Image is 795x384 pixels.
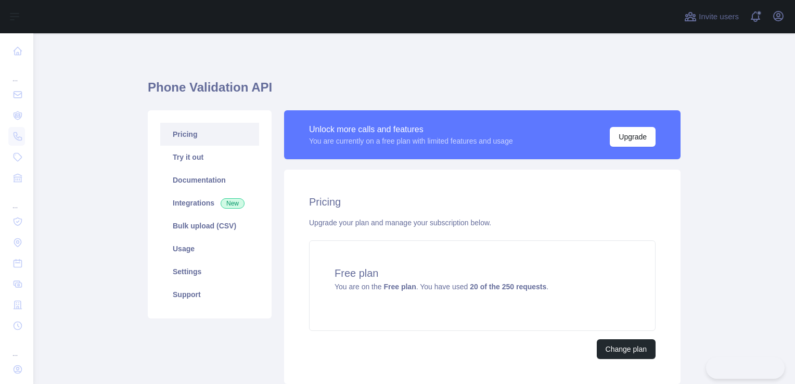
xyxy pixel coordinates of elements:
[699,11,739,23] span: Invite users
[160,123,259,146] a: Pricing
[8,62,25,83] div: ...
[160,146,259,169] a: Try it out
[160,260,259,283] a: Settings
[309,136,513,146] div: You are currently on a free plan with limited features and usage
[8,189,25,210] div: ...
[682,8,741,25] button: Invite users
[221,198,245,209] span: New
[597,339,656,359] button: Change plan
[148,79,681,104] h1: Phone Validation API
[160,214,259,237] a: Bulk upload (CSV)
[309,217,656,228] div: Upgrade your plan and manage your subscription below.
[160,283,259,306] a: Support
[8,337,25,358] div: ...
[335,283,548,291] span: You are on the . You have used .
[470,283,546,291] strong: 20 of the 250 requests
[160,169,259,191] a: Documentation
[610,127,656,147] button: Upgrade
[309,195,656,209] h2: Pricing
[160,191,259,214] a: Integrations New
[383,283,416,291] strong: Free plan
[706,357,785,379] iframe: Toggle Customer Support
[309,123,513,136] div: Unlock more calls and features
[160,237,259,260] a: Usage
[335,266,630,280] h4: Free plan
